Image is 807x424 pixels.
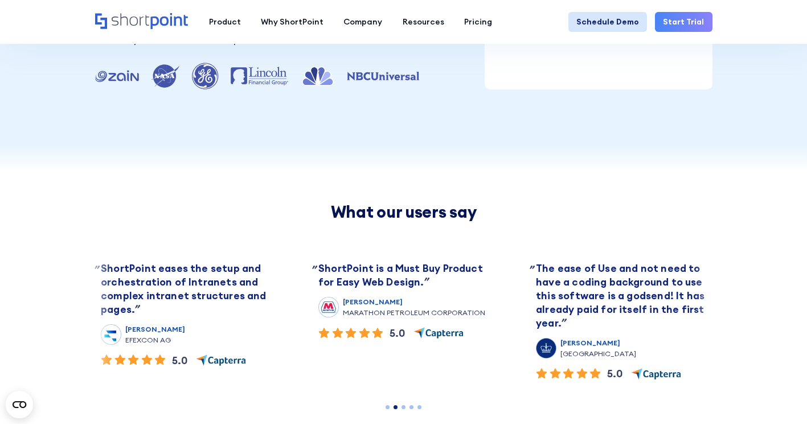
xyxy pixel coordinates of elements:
[261,16,323,28] div: Why ShortPoint
[209,16,241,28] div: Product
[464,16,492,28] div: Pricing
[343,16,382,28] div: Company
[403,16,444,28] div: Resources
[95,13,189,31] a: Home
[560,338,714,349] div: [PERSON_NAME]
[125,335,278,346] div: Efexcon AG
[251,12,333,32] a: Why ShortPoint
[6,391,33,418] button: Open CMP widget
[125,324,278,335] div: [PERSON_NAME]
[172,354,187,368] div: 5.0
[560,349,714,360] div: [GEOGRAPHIC_DATA]
[390,327,404,340] div: 5.0
[607,367,622,381] div: 5.0
[199,12,251,32] a: Product
[81,262,298,367] div: 1 / 5
[392,12,454,32] a: Resources
[655,12,712,32] a: Start Trial
[343,308,496,319] div: Marathon Petroleum Corporation
[750,369,807,424] iframe: Chat Widget
[516,262,734,381] div: 3 / 5
[568,12,647,32] a: Schedule Demo
[190,203,617,222] h2: What our users say
[318,262,483,288] span: ShortPoint is a Must Buy Product for Easy Web Design.
[536,262,704,329] span: The ease of Use and not need to have a coding background to use this software is a godsend! It ha...
[334,12,392,32] a: Company
[101,262,267,316] span: ShortPoint eases the setup and orchestration of Intranets and complex intranet structures and pages.
[298,262,516,340] div: 2 / 5
[343,297,496,308] div: [PERSON_NAME]
[454,12,502,32] a: Pricing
